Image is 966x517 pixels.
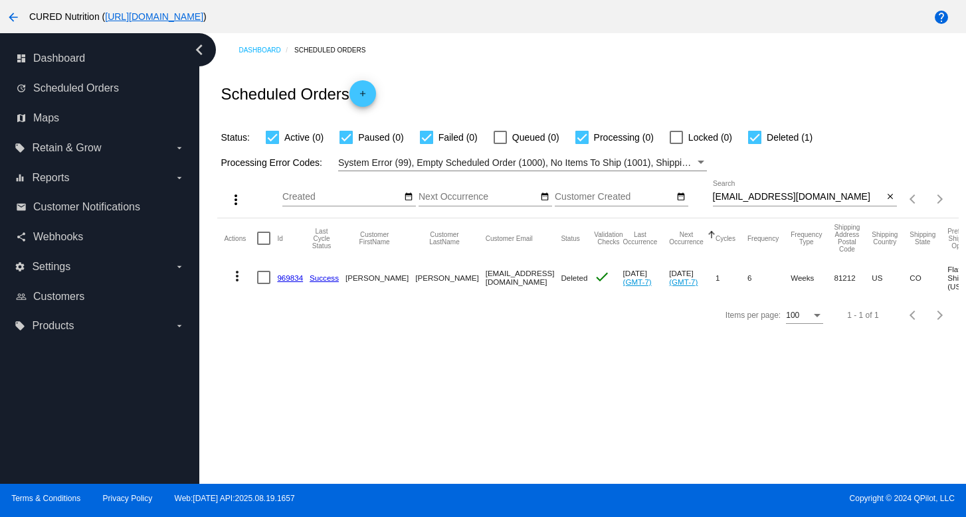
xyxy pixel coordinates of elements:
mat-icon: help [933,9,949,25]
button: Change sorting for ShippingPostcode [834,224,860,253]
button: Previous page [900,302,927,329]
mat-header-cell: Actions [224,218,257,258]
mat-cell: Weeks [791,258,834,297]
span: Deleted [561,273,587,282]
button: Change sorting for NextOccurrenceUtc [669,231,704,246]
span: Dashboard [33,52,85,64]
button: Next page [927,186,953,212]
span: Settings [32,261,70,273]
a: Privacy Policy [103,494,153,503]
span: Retain & Grow [32,142,101,154]
mat-icon: more_vert [229,268,245,284]
a: people_outline Customers [16,286,185,307]
button: Previous page [900,186,927,212]
a: share Webhooks [16,226,185,248]
button: Change sorting for LastOccurrenceUtc [623,231,658,246]
div: Items per page: [725,311,781,320]
button: Change sorting for Id [277,234,282,242]
mat-cell: [PERSON_NAME] [415,258,485,297]
button: Next page [927,302,953,329]
span: 100 [786,311,799,320]
mat-icon: add [355,89,371,105]
span: Processing Error Codes: [221,157,322,168]
mat-cell: [EMAIL_ADDRESS][DOMAIN_NAME] [486,258,561,297]
button: Change sorting for CustomerEmail [486,234,533,242]
button: Change sorting for ShippingState [910,231,935,246]
h2: Scheduled Orders [221,80,375,107]
span: CURED Nutrition ( ) [29,11,207,22]
a: Web:[DATE] API:2025.08.19.1657 [175,494,295,503]
i: dashboard [16,53,27,64]
a: map Maps [16,108,185,129]
i: local_offer [15,143,25,153]
button: Change sorting for LastProcessingCycleId [310,228,334,250]
button: Clear [883,190,897,204]
mat-cell: US [872,258,910,297]
mat-cell: CO [910,258,947,297]
mat-icon: close [886,192,895,202]
a: dashboard Dashboard [16,48,185,69]
span: Reports [32,172,69,184]
button: Change sorting for CustomerFirstName [345,231,403,246]
a: [URL][DOMAIN_NAME] [105,11,203,22]
a: (GMT-7) [669,277,698,286]
i: arrow_drop_down [174,261,185,272]
span: Status: [221,132,250,143]
mat-icon: date_range [540,192,549,202]
mat-icon: date_range [404,192,413,202]
i: update [16,83,27,94]
span: Customer Notifications [33,201,140,213]
a: Terms & Conditions [11,494,80,503]
span: Scheduled Orders [33,82,119,94]
mat-cell: 81212 [834,258,872,297]
button: Change sorting for FrequencyType [791,231,822,246]
mat-icon: arrow_back [5,9,21,25]
a: (GMT-7) [623,277,652,286]
button: Change sorting for ShippingCountry [872,231,898,246]
i: arrow_drop_down [174,143,185,153]
mat-cell: 6 [747,258,791,297]
button: Change sorting for Status [561,234,579,242]
a: email Customer Notifications [16,196,185,218]
i: arrow_drop_down [174,173,185,183]
span: Processing (0) [594,129,654,145]
mat-select: Items per page: [786,311,823,321]
span: Webhooks [33,231,83,243]
i: arrow_drop_down [174,321,185,331]
a: update Scheduled Orders [16,78,185,99]
mat-cell: [PERSON_NAME] [345,258,415,297]
span: Locked (0) [688,129,732,145]
input: Search [713,192,884,202]
input: Customer Created [555,192,674,202]
mat-cell: [DATE] [623,258,670,297]
mat-select: Filter by Processing Error Codes [338,155,707,171]
span: Deleted (1) [767,129,813,145]
span: Active (0) [284,129,324,145]
i: local_offer [15,321,25,331]
a: 969834 [277,273,303,282]
a: Dashboard [239,40,294,60]
i: map [16,113,27,123]
mat-cell: 1 [716,258,747,297]
i: people_outline [16,291,27,302]
button: Change sorting for Frequency [747,234,779,242]
a: Success [310,273,339,282]
mat-icon: more_vert [228,192,244,208]
input: Next Occurrence [419,192,538,202]
i: equalizer [15,173,25,183]
mat-cell: [DATE] [669,258,716,297]
span: Products [32,320,74,332]
i: email [16,202,27,212]
mat-icon: date_range [676,192,686,202]
button: Change sorting for Cycles [716,234,735,242]
span: Copyright © 2024 QPilot, LLC [494,494,955,503]
i: share [16,232,27,242]
i: chevron_left [189,39,210,60]
span: Queued (0) [512,129,559,145]
mat-icon: check [594,269,610,285]
span: Maps [33,112,59,124]
mat-header-cell: Validation Checks [594,218,623,258]
button: Change sorting for CustomerLastName [415,231,473,246]
span: Customers [33,291,84,303]
span: Failed (0) [438,129,478,145]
